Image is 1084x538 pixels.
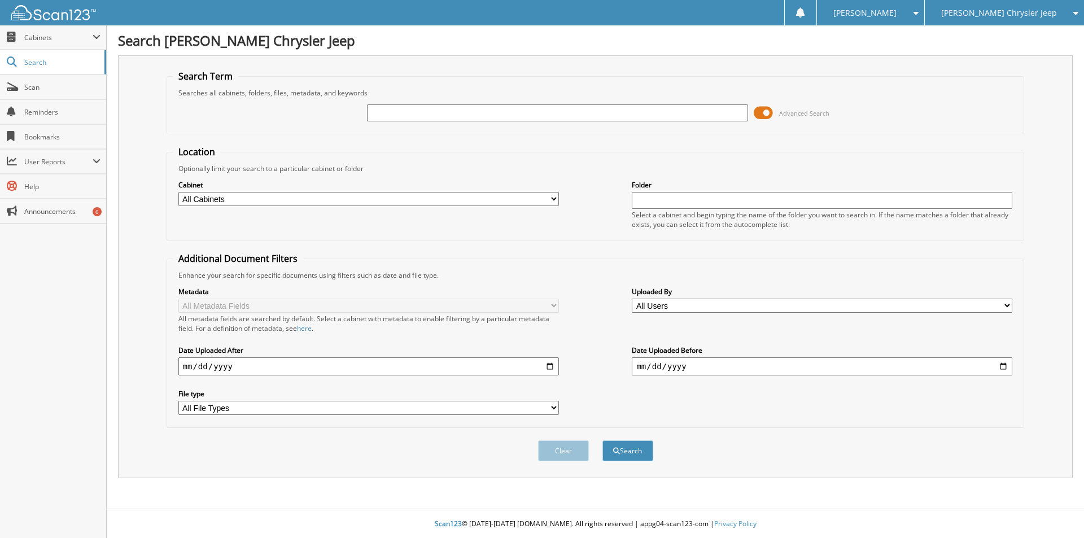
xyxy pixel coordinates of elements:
[173,70,238,82] legend: Search Term
[24,132,100,142] span: Bookmarks
[779,109,829,117] span: Advanced Search
[632,345,1012,355] label: Date Uploaded Before
[24,82,100,92] span: Scan
[118,31,1073,50] h1: Search [PERSON_NAME] Chrysler Jeep
[833,10,897,16] span: [PERSON_NAME]
[538,440,589,461] button: Clear
[178,180,559,190] label: Cabinet
[173,164,1019,173] div: Optionally limit your search to a particular cabinet or folder
[173,88,1019,98] div: Searches all cabinets, folders, files, metadata, and keywords
[24,58,99,67] span: Search
[435,519,462,528] span: Scan123
[93,207,102,216] div: 6
[24,182,100,191] span: Help
[632,287,1012,296] label: Uploaded By
[632,210,1012,229] div: Select a cabinet and begin typing the name of the folder you want to search in. If the name match...
[178,357,559,375] input: start
[173,146,221,158] legend: Location
[173,252,303,265] legend: Additional Document Filters
[178,389,559,399] label: File type
[11,5,96,20] img: scan123-logo-white.svg
[178,345,559,355] label: Date Uploaded After
[107,510,1084,538] div: © [DATE]-[DATE] [DOMAIN_NAME]. All rights reserved | appg04-scan123-com |
[24,207,100,216] span: Announcements
[714,519,757,528] a: Privacy Policy
[24,33,93,42] span: Cabinets
[178,287,559,296] label: Metadata
[173,270,1019,280] div: Enhance your search for specific documents using filters such as date and file type.
[24,157,93,167] span: User Reports
[297,323,312,333] a: here
[602,440,653,461] button: Search
[24,107,100,117] span: Reminders
[632,180,1012,190] label: Folder
[632,357,1012,375] input: end
[941,10,1057,16] span: [PERSON_NAME] Chrysler Jeep
[178,314,559,333] div: All metadata fields are searched by default. Select a cabinet with metadata to enable filtering b...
